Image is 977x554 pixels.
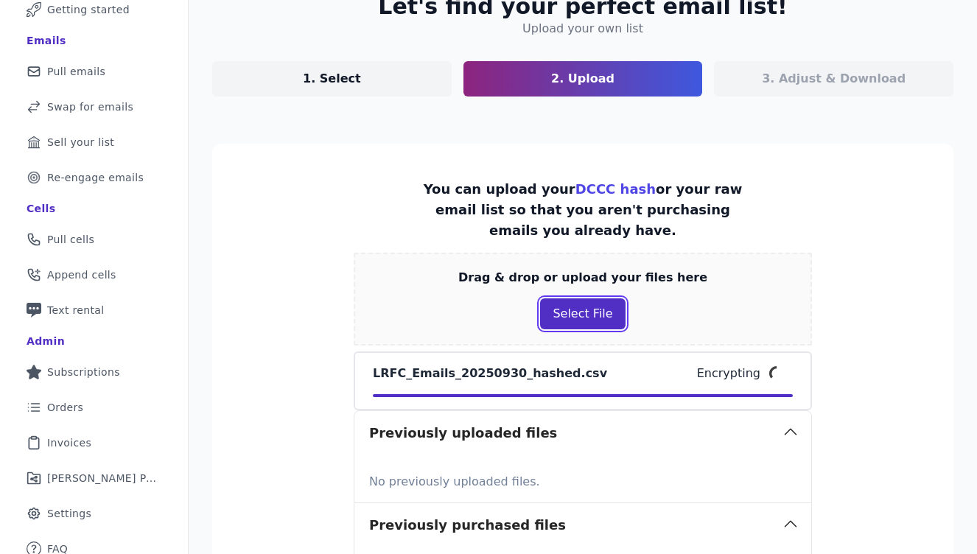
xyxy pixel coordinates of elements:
[12,126,176,158] a: Sell your list
[303,70,361,88] p: 1. Select
[354,503,811,547] button: Previously purchased files
[12,391,176,424] a: Orders
[47,135,114,150] span: Sell your list
[762,70,906,88] p: 3. Adjust & Download
[47,506,91,521] span: Settings
[12,223,176,256] a: Pull cells
[47,435,91,450] span: Invoices
[12,497,176,530] a: Settings
[47,170,144,185] span: Re-engage emails
[697,365,760,382] p: Encrypting
[369,467,796,491] p: No previously uploaded files.
[47,303,105,318] span: Text rental
[27,334,65,348] div: Admin
[47,2,130,17] span: Getting started
[369,423,557,443] h3: Previously uploaded files
[354,411,811,455] button: Previously uploaded files
[12,462,176,494] a: [PERSON_NAME] Performance
[212,61,452,97] a: 1. Select
[12,294,176,326] a: Text rental
[27,33,66,48] div: Emails
[540,298,625,329] button: Select File
[575,181,656,197] a: DCCC hash
[12,427,176,459] a: Invoices
[522,20,643,38] h4: Upload your own list
[373,365,607,382] p: LRFC_Emails_20250930_hashed.csv
[47,64,105,79] span: Pull emails
[551,70,614,88] p: 2. Upload
[12,55,176,88] a: Pull emails
[411,179,755,241] p: You can upload your or your raw email list so that you aren't purchasing emails you already have.
[47,365,120,379] span: Subscriptions
[47,99,133,114] span: Swap for emails
[12,161,176,194] a: Re-engage emails
[12,259,176,291] a: Append cells
[458,269,707,287] p: Drag & drop or upload your files here
[12,91,176,123] a: Swap for emails
[369,515,566,536] h3: Previously purchased files
[27,201,55,216] div: Cells
[47,471,158,485] span: [PERSON_NAME] Performance
[47,267,116,282] span: Append cells
[47,400,83,415] span: Orders
[12,356,176,388] a: Subscriptions
[47,232,94,247] span: Pull cells
[463,61,703,97] a: 2. Upload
